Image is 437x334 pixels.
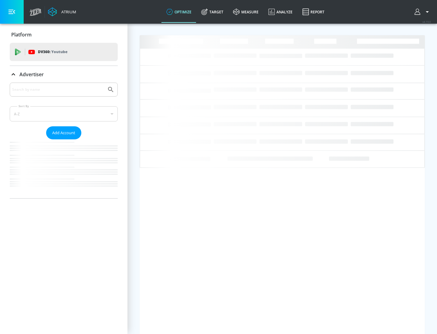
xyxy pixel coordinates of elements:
div: A-Z [10,106,118,121]
p: DV360: [38,49,67,55]
p: Platform [11,31,32,38]
a: Atrium [48,7,76,16]
div: Advertiser [10,83,118,198]
input: Search by name [12,86,104,94]
span: Add Account [52,129,75,136]
div: Advertiser [10,66,118,83]
a: Report [297,1,329,23]
a: Target [196,1,228,23]
a: measure [228,1,263,23]
a: Analyze [263,1,297,23]
label: Sort By [17,104,30,108]
div: DV360: Youtube [10,43,118,61]
button: Add Account [46,126,81,139]
span: v 4.19.0 [422,20,431,23]
div: Atrium [59,9,76,15]
p: Youtube [51,49,67,55]
div: Platform [10,26,118,43]
nav: list of Advertiser [10,139,118,198]
p: Advertiser [19,71,44,78]
a: optimize [161,1,196,23]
